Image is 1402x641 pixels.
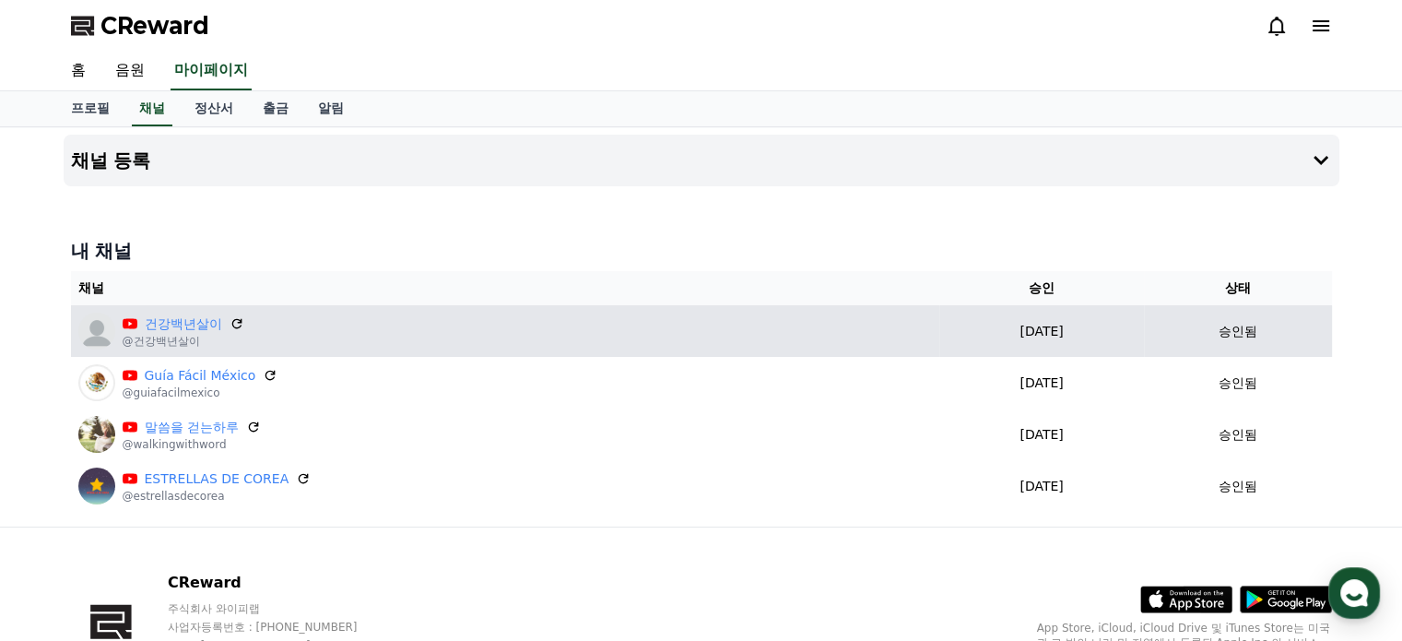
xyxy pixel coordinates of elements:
[171,52,252,90] a: 마이페이지
[1219,425,1257,445] p: 승인됨
[78,468,115,504] img: ESTRELLAS DE COREA
[122,488,238,534] a: 대화
[123,334,244,349] p: @건강백년살이
[168,601,393,616] p: 주식회사 와이피랩
[71,271,939,305] th: 채널
[123,489,312,504] p: @estrellasdecorea
[1144,271,1331,305] th: 상태
[123,386,278,400] p: @guiafacilmexico
[71,150,151,171] h4: 채널 등록
[947,477,1137,496] p: [DATE]
[56,91,124,126] a: 프로필
[58,516,69,530] span: 홈
[939,271,1144,305] th: 승인
[248,91,303,126] a: 출금
[168,620,393,635] p: 사업자등록번호 : [PHONE_NUMBER]
[71,11,209,41] a: CReward
[303,91,359,126] a: 알림
[180,91,248,126] a: 정산서
[947,322,1137,341] p: [DATE]
[132,91,172,126] a: 채널
[169,516,191,531] span: 대화
[145,418,239,437] a: 말씀을 걷는하루
[145,315,222,334] a: 건강백년살이
[78,364,115,401] img: Guía Fácil México
[145,469,289,489] a: ESTRELLAS DE COREA
[100,52,159,90] a: 음원
[78,313,115,350] img: 건강백년살이
[100,11,209,41] span: CReward
[56,52,100,90] a: 홈
[78,416,115,453] img: 말씀을 걷는하루
[168,572,393,594] p: CReward
[1219,322,1257,341] p: 승인됨
[71,238,1332,264] h4: 내 채널
[947,425,1137,445] p: [DATE]
[64,135,1339,186] button: 채널 등록
[123,437,261,452] p: @walkingwithword
[285,516,307,530] span: 설정
[145,366,256,386] a: Guía Fácil México
[1219,374,1257,393] p: 승인됨
[238,488,354,534] a: 설정
[1219,477,1257,496] p: 승인됨
[6,488,122,534] a: 홈
[947,374,1137,393] p: [DATE]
